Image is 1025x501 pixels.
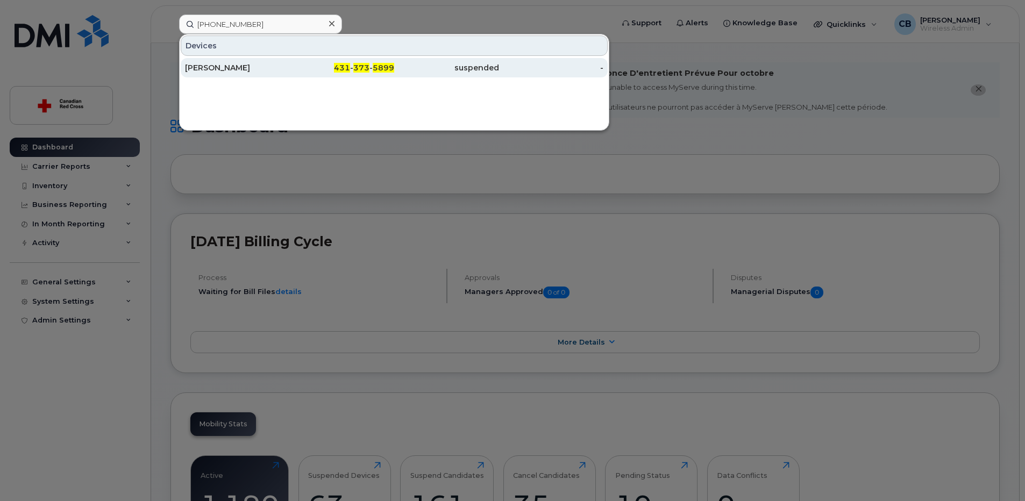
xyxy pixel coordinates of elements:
[290,62,395,73] div: - -
[373,63,394,73] span: 5899
[334,63,350,73] span: 431
[185,62,290,73] div: [PERSON_NAME]
[394,62,499,73] div: suspended
[499,62,604,73] div: -
[353,63,369,73] span: 373
[181,35,608,56] div: Devices
[181,58,608,77] a: [PERSON_NAME]431-373-5899suspended-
